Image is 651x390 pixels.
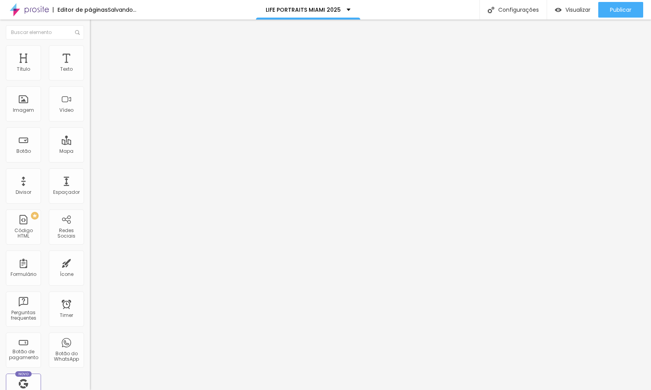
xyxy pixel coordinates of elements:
[15,371,32,377] div: Novo
[8,228,39,239] div: Código HTML
[488,7,494,13] img: Icone
[555,7,562,13] img: view-1.svg
[17,66,30,72] div: Título
[6,25,84,39] input: Buscar elemento
[598,2,643,18] button: Publicar
[547,2,598,18] button: Visualizar
[108,7,136,13] div: Salvando...
[60,313,73,318] div: Timer
[51,351,82,362] div: Botão do WhatsApp
[266,7,341,13] p: LIFE PORTRAITS MIAMI 2025
[565,7,590,13] span: Visualizar
[53,190,80,195] div: Espaçador
[16,190,31,195] div: Divisor
[90,20,651,390] iframe: Editor
[60,66,73,72] div: Texto
[53,7,108,13] div: Editor de páginas
[59,148,73,154] div: Mapa
[59,107,73,113] div: Vídeo
[60,272,73,277] div: Ícone
[16,148,31,154] div: Botão
[51,228,82,239] div: Redes Sociais
[610,7,631,13] span: Publicar
[8,349,39,360] div: Botão de pagamento
[75,30,80,35] img: Icone
[11,272,36,277] div: Formulário
[13,107,34,113] div: Imagem
[8,310,39,321] div: Perguntas frequentes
